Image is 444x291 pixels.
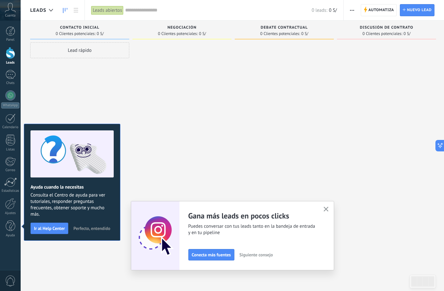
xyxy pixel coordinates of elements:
span: Cuenta [5,14,16,18]
span: 0 Clientes potenciales: [56,32,95,36]
span: Leads [30,7,46,13]
div: Debate contractual [238,25,331,31]
a: Nuevo lead [400,4,434,16]
button: Siguiente consejo [237,250,276,260]
span: Ir al Help Center [34,226,65,231]
a: Automatiza [361,4,397,16]
div: Panel [1,38,20,42]
span: 0 S/ [404,32,411,36]
div: Ayuda [1,233,20,238]
span: 0 Clientes potenciales: [260,32,300,36]
span: Negociación [167,25,197,30]
a: Lista [71,4,81,17]
div: Leads abiertos [91,6,124,15]
button: Ir al Help Center [30,223,68,234]
div: Leads [1,61,20,65]
span: Consulta el Centro de ayuda para ver tutoriales, responder preguntas frecuentes, obtener soporte ... [30,192,114,218]
div: Ajustes [1,211,20,215]
div: Negociación [136,25,228,31]
div: Contacto inicial [33,25,126,31]
div: Listas [1,148,20,152]
span: 0 Clientes potenciales: [362,32,402,36]
span: Perfecto, entendido [73,226,110,231]
span: Discusión de contrato [360,25,413,30]
div: WhatsApp [1,102,19,108]
div: Lead rápido [30,42,129,58]
span: 0 S/ [301,32,308,36]
span: Automatiza [368,4,394,16]
span: Contacto inicial [60,25,99,30]
span: 0 leads: [312,7,327,13]
span: Puedes conversar con tus leads tanto en la bandeja de entrada y en tu pipeline [188,223,316,236]
div: Calendario [1,125,20,129]
span: 0 S/ [97,32,104,36]
button: Conecta más fuentes [188,249,234,260]
button: Más [347,4,357,16]
div: Discusión de contrato [340,25,433,31]
div: Chats [1,81,20,85]
div: Estadísticas [1,189,20,193]
span: 0 S/ [199,32,206,36]
div: Correo [1,168,20,172]
span: Nuevo lead [407,4,432,16]
h2: Ayuda cuando la necesitas [30,184,114,190]
span: Conecta más fuentes [192,253,231,257]
a: Leads [60,4,71,17]
button: Perfecto, entendido [71,224,113,233]
span: 0 Clientes potenciales: [158,32,198,36]
span: Siguiente consejo [239,253,273,257]
span: 0 S/ [329,7,337,13]
span: Debate contractual [261,25,308,30]
h2: Gana más leads en pocos clicks [188,211,316,221]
